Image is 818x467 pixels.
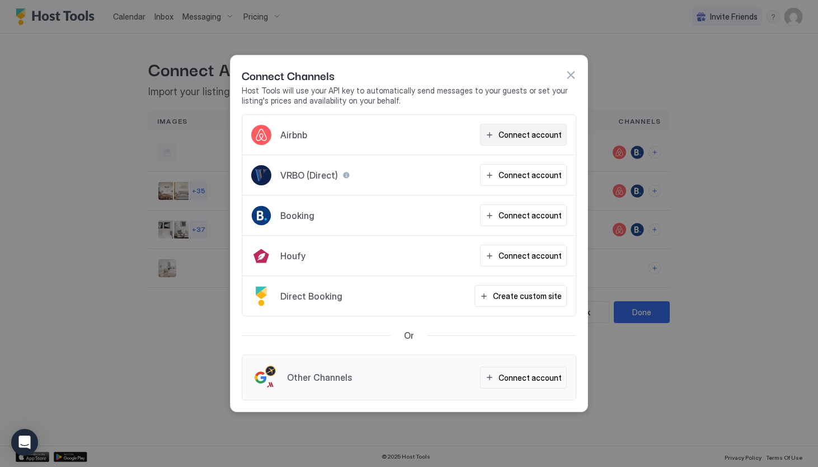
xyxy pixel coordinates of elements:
[480,204,567,226] button: Connect account
[242,67,335,83] span: Connect Channels
[499,169,562,181] div: Connect account
[499,250,562,261] div: Connect account
[242,86,576,105] span: Host Tools will use your API key to automatically send messages to your guests or set your listin...
[280,291,342,302] span: Direct Booking
[493,290,562,302] div: Create custom site
[280,250,305,261] span: Houfy
[499,209,562,221] div: Connect account
[11,429,38,456] div: Open Intercom Messenger
[280,210,314,221] span: Booking
[499,372,562,384] div: Connect account
[480,164,567,186] button: Connect account
[480,245,567,267] button: Connect account
[287,372,352,383] span: Other Channels
[499,129,562,141] div: Connect account
[474,285,567,307] button: Create custom site
[404,330,414,341] span: Or
[480,124,567,146] button: Connect account
[480,367,567,389] button: Connect account
[280,170,338,181] span: VRBO (Direct)
[280,129,307,141] span: Airbnb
